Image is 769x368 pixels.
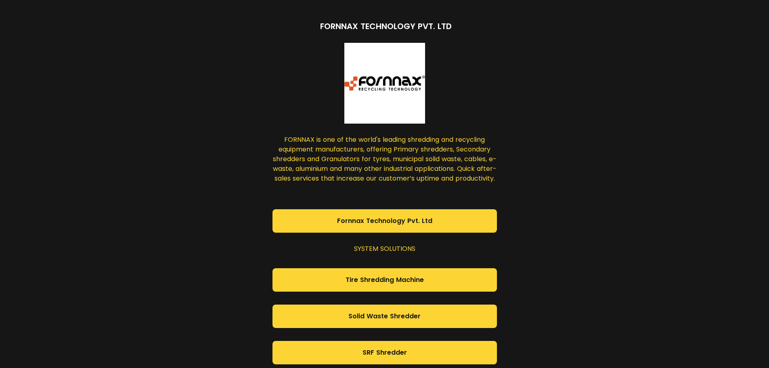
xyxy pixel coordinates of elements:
div: FORNNAX is one of the world's leading shredding and recycling equipment manufacturers, offering P... [272,135,497,185]
a: Fornnax Technology Pvt. Ltd [272,209,497,233]
img: cb33dbd0-4adc-42f4-b26b-d8e6055d1aca [344,43,425,124]
h1: Fornnax Technology Pvt. Ltd [320,20,452,32]
div: SYSTEM SOLUTIONS [272,244,497,255]
a: Solid Waste Shredder [272,305,497,328]
a: Tire Shredding Machine [272,268,497,292]
a: SRF Shredder [272,341,497,364]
